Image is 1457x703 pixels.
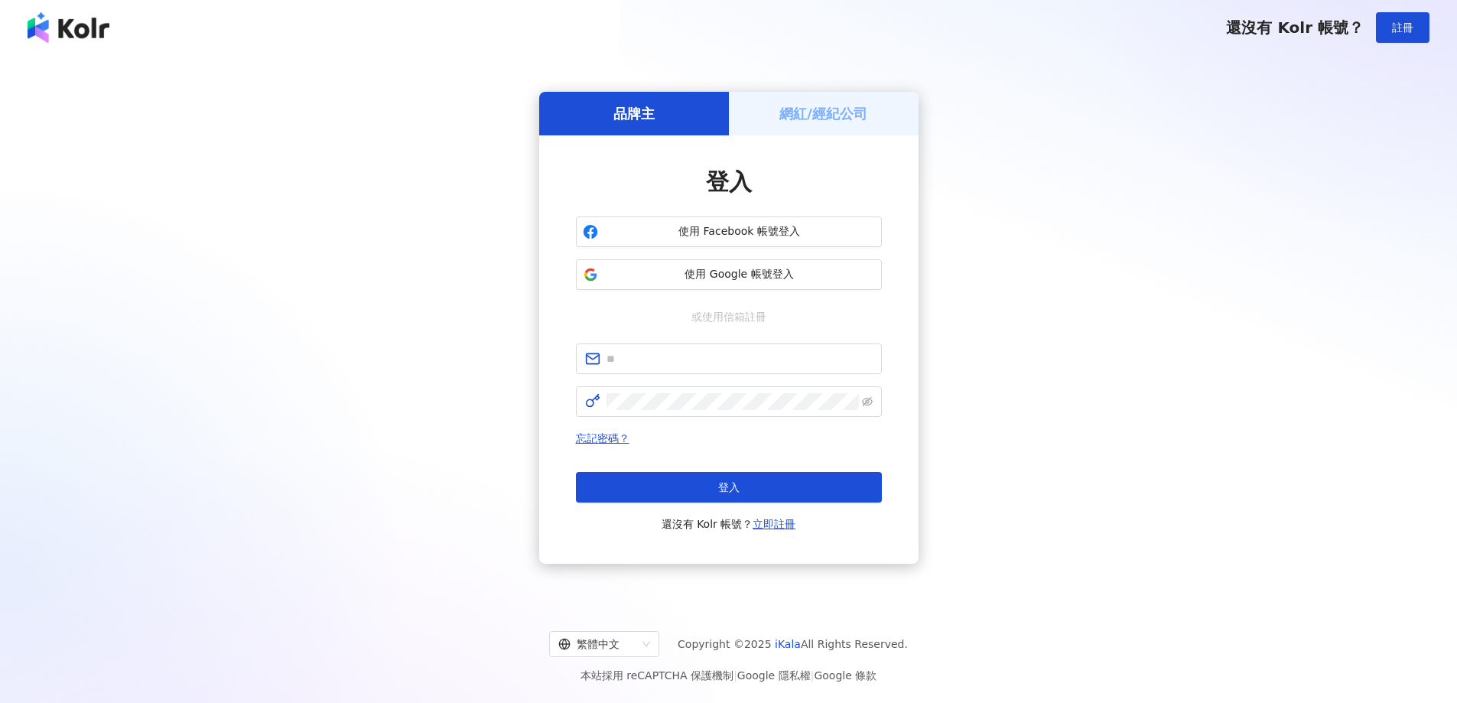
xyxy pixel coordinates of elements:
[753,518,795,530] a: 立即註冊
[576,432,629,444] a: 忘記密碼？
[558,632,636,656] div: 繁體中文
[581,666,876,685] span: 本站採用 reCAPTCHA 保護機制
[576,259,882,290] button: 使用 Google 帳號登入
[28,12,109,43] img: logo
[576,216,882,247] button: 使用 Facebook 帳號登入
[1392,21,1413,34] span: 註冊
[604,224,875,239] span: 使用 Facebook 帳號登入
[814,669,876,682] a: Google 條款
[706,168,752,195] span: 登入
[678,635,908,653] span: Copyright © 2025 All Rights Reserved.
[733,669,737,682] span: |
[613,104,655,123] h5: 品牌主
[718,481,740,493] span: 登入
[662,515,796,533] span: 還沒有 Kolr 帳號？
[737,669,811,682] a: Google 隱私權
[681,308,777,325] span: 或使用信箱註冊
[604,267,875,282] span: 使用 Google 帳號登入
[779,104,867,123] h5: 網紅/經紀公司
[1226,18,1364,37] span: 還沒有 Kolr 帳號？
[811,669,815,682] span: |
[576,472,882,503] button: 登入
[862,396,873,407] span: eye-invisible
[775,638,801,650] a: iKala
[1376,12,1429,43] button: 註冊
